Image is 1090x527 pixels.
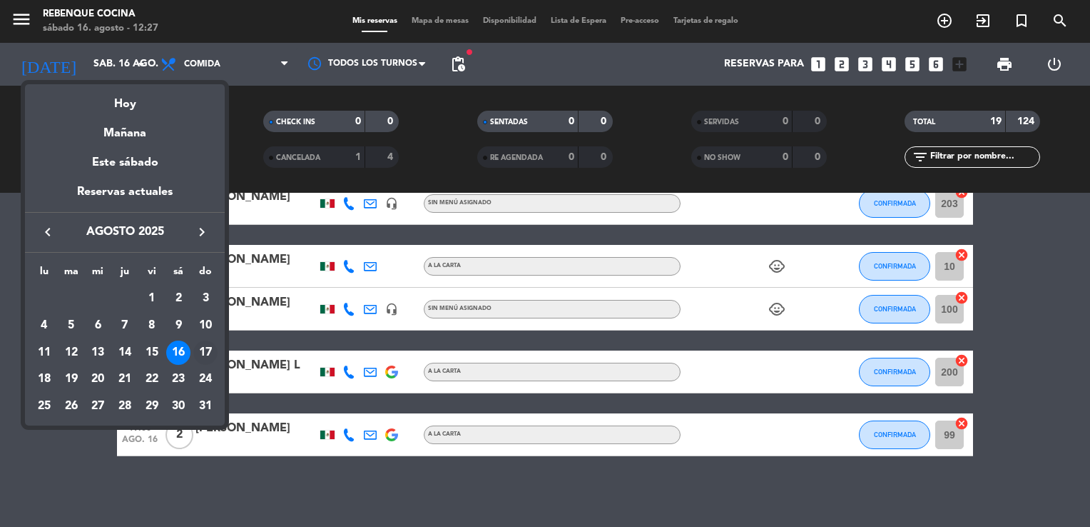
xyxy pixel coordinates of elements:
[25,183,225,212] div: Reservas actuales
[192,393,219,420] td: 31 de agosto de 2025
[111,366,138,393] td: 21 de agosto de 2025
[165,393,193,420] td: 30 de agosto de 2025
[138,366,165,393] td: 22 de agosto de 2025
[111,263,138,286] th: jueves
[58,393,85,420] td: 26 de agosto de 2025
[32,341,56,365] div: 11
[165,339,193,366] td: 16 de agosto de 2025
[138,263,165,286] th: viernes
[193,341,218,365] div: 17
[25,143,225,183] div: Este sábado
[113,394,137,418] div: 28
[84,263,111,286] th: miércoles
[31,393,58,420] td: 25 de agosto de 2025
[86,313,110,338] div: 6
[35,223,61,241] button: keyboard_arrow_left
[113,367,137,391] div: 21
[111,339,138,366] td: 14 de agosto de 2025
[113,313,137,338] div: 7
[165,263,193,286] th: sábado
[39,224,56,241] i: keyboard_arrow_left
[86,341,110,365] div: 13
[138,393,165,420] td: 29 de agosto de 2025
[166,394,190,418] div: 30
[140,394,164,418] div: 29
[165,366,193,393] td: 23 de agosto de 2025
[58,339,85,366] td: 12 de agosto de 2025
[31,312,58,339] td: 4 de agosto de 2025
[84,366,111,393] td: 20 de agosto de 2025
[192,285,219,312] td: 3 de agosto de 2025
[193,313,218,338] div: 10
[84,393,111,420] td: 27 de agosto de 2025
[166,341,190,365] div: 16
[59,394,83,418] div: 26
[165,312,193,339] td: 9 de agosto de 2025
[32,367,56,391] div: 18
[86,394,110,418] div: 27
[193,367,218,391] div: 24
[166,367,190,391] div: 23
[31,263,58,286] th: lunes
[111,393,138,420] td: 28 de agosto de 2025
[189,223,215,241] button: keyboard_arrow_right
[192,339,219,366] td: 17 de agosto de 2025
[58,263,85,286] th: martes
[140,341,164,365] div: 15
[25,114,225,143] div: Mañana
[59,341,83,365] div: 12
[59,313,83,338] div: 5
[31,285,138,312] td: AGO.
[193,224,210,241] i: keyboard_arrow_right
[61,223,189,241] span: agosto 2025
[192,366,219,393] td: 24 de agosto de 2025
[58,312,85,339] td: 5 de agosto de 2025
[138,312,165,339] td: 8 de agosto de 2025
[192,312,219,339] td: 10 de agosto de 2025
[31,339,58,366] td: 11 de agosto de 2025
[193,286,218,311] div: 3
[84,312,111,339] td: 6 de agosto de 2025
[138,339,165,366] td: 15 de agosto de 2025
[166,313,190,338] div: 9
[140,286,164,311] div: 1
[58,366,85,393] td: 19 de agosto de 2025
[138,285,165,312] td: 1 de agosto de 2025
[32,313,56,338] div: 4
[165,285,193,312] td: 2 de agosto de 2025
[111,312,138,339] td: 7 de agosto de 2025
[192,263,219,286] th: domingo
[140,367,164,391] div: 22
[31,366,58,393] td: 18 de agosto de 2025
[140,313,164,338] div: 8
[193,394,218,418] div: 31
[32,394,56,418] div: 25
[166,286,190,311] div: 2
[84,339,111,366] td: 13 de agosto de 2025
[25,84,225,114] div: Hoy
[59,367,83,391] div: 19
[86,367,110,391] div: 20
[113,341,137,365] div: 14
